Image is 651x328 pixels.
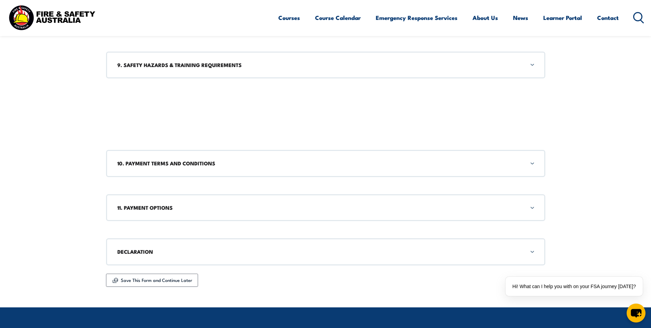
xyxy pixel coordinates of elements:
a: Emergency Response Services [376,9,457,27]
a: Course Calendar [315,9,361,27]
a: About Us [473,9,498,27]
div: 9. SAFETY HAZARDS & TRAINING REQUIREMENTS [106,52,545,78]
a: Courses [278,9,300,27]
button: chat-button [627,304,646,322]
div: 11. PAYMENT OPTIONS [106,194,545,221]
h3: 10. PAYMENT TERMS AND CONDITIONS [117,160,534,167]
div: 10. PAYMENT TERMS AND CONDITIONS [106,150,545,177]
h3: 11. PAYMENT OPTIONS [117,204,534,211]
button: Save This Form and Continue Later [106,274,198,287]
div: DECLARATION [106,238,545,265]
a: News [513,9,528,27]
a: Contact [597,9,619,27]
h3: DECLARATION [117,248,534,255]
a: Learner Portal [543,9,582,27]
h3: 9. SAFETY HAZARDS & TRAINING REQUIREMENTS [117,61,534,69]
div: Hi! What can I help you with on your FSA journey [DATE]? [505,277,643,296]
